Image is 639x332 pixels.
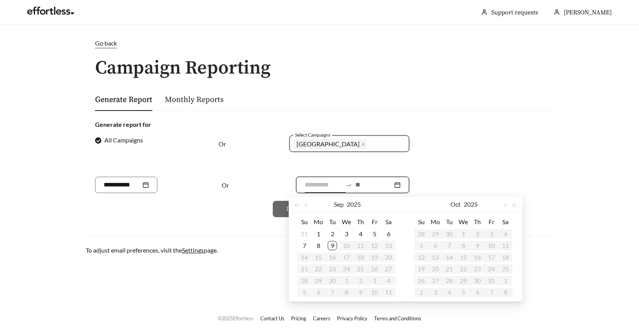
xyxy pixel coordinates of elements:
button: 2025 [464,197,478,212]
a: Go back [86,39,553,48]
a: Generate Report [95,95,152,105]
th: Th [470,216,484,228]
span: Go back [95,39,117,47]
th: Su [297,216,311,228]
th: Fr [484,216,498,228]
span: close [361,142,365,147]
th: Sa [498,216,512,228]
div: 8 [314,241,323,250]
span: swap-right [345,181,352,188]
td: 2025-08-31 [297,228,311,240]
div: 5 [370,229,379,239]
button: 2025 [347,197,361,212]
div: 4 [356,229,365,239]
span: © 2025 Effortless [218,315,254,321]
th: Mo [428,216,442,228]
td: 2025-09-03 [339,228,353,240]
th: Mo [311,216,325,228]
div: 9 [328,241,337,250]
div: 3 [342,229,351,239]
span: to [345,181,352,188]
span: [GEOGRAPHIC_DATA] [297,140,360,148]
td: 2025-09-06 [381,228,395,240]
div: 7 [300,241,309,250]
th: We [339,216,353,228]
div: 6 [384,229,393,239]
th: Su [414,216,428,228]
td: 2025-09-04 [353,228,367,240]
a: Settings [182,246,204,254]
td: 2025-09-07 [297,240,311,251]
th: Tu [325,216,339,228]
td: 2025-09-01 [311,228,325,240]
td: 2025-09-05 [367,228,381,240]
button: Download CSV [273,201,339,217]
a: Monthly Reports [165,95,224,105]
h1: Campaign Reporting [86,58,553,79]
span: Or [219,140,226,148]
div: 2 [328,229,337,239]
a: Careers [313,315,330,321]
a: Terms and Conditions [374,315,421,321]
a: Contact Us [260,315,284,321]
th: We [456,216,470,228]
strong: Generate report for [95,121,151,128]
th: Th [353,216,367,228]
span: Or [222,181,229,189]
th: Tu [442,216,456,228]
span: All Campaigns [101,135,146,145]
a: Support requests [491,9,538,16]
a: Privacy Policy [337,315,367,321]
th: Fr [367,216,381,228]
button: Oct [450,197,461,212]
div: 31 [300,229,309,239]
span: To adjust email preferences, visit the page. [86,246,218,254]
th: Sa [381,216,395,228]
a: Pricing [291,315,306,321]
span: [PERSON_NAME] [564,9,612,16]
button: Sep [334,197,344,212]
td: 2025-09-09 [325,240,339,251]
td: 2025-09-02 [325,228,339,240]
div: 1 [314,229,323,239]
td: 2025-09-08 [311,240,325,251]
